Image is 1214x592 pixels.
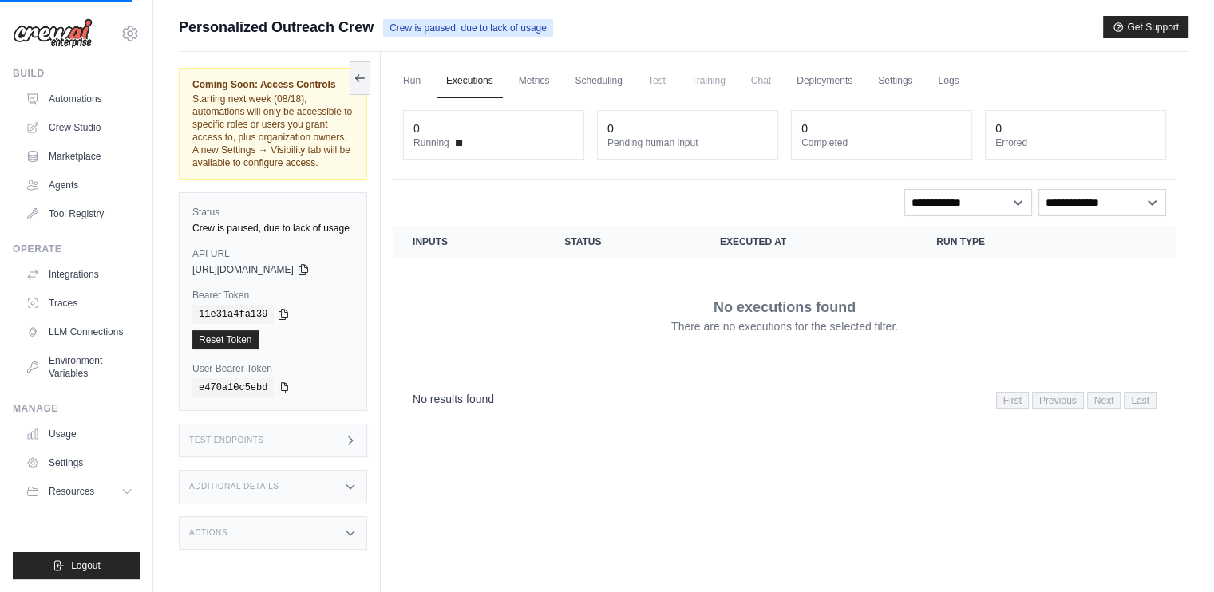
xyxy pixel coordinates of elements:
dt: Completed [801,136,962,149]
label: API URL [192,247,354,260]
a: Traces [19,290,140,316]
a: Settings [19,450,140,476]
th: Executed at [701,226,917,258]
span: Personalized Outreach Crew [179,16,374,38]
button: Get Support [1103,16,1188,38]
nav: Pagination [996,392,1157,409]
iframe: Chat Widget [1134,515,1214,592]
span: Logout [71,559,101,572]
nav: Pagination [393,379,1176,420]
div: Crew is paused, due to lack of usage [192,222,354,235]
h3: Additional Details [189,482,279,491]
div: Manage [13,402,140,415]
span: Coming Soon: Access Controls [192,78,354,91]
a: Reset Token [192,330,259,349]
a: Tool Registry [19,201,140,227]
button: Logout [13,552,140,579]
code: 11e31a4fa139 [192,305,274,324]
span: Crew is paused, due to lack of usage [383,19,553,37]
div: Build [13,67,140,80]
span: Running [413,136,449,149]
label: Status [192,206,354,219]
span: Previous [1032,392,1084,409]
a: Usage [19,421,140,447]
span: Training is not available until the deployment is complete [682,65,735,97]
span: First [996,392,1029,409]
a: Automations [19,86,140,112]
p: No results found [413,391,494,407]
h3: Actions [189,528,227,538]
a: Crew Studio [19,115,140,140]
a: Settings [868,65,922,98]
div: 0 [801,120,808,136]
span: Resources [49,485,94,498]
a: Environment Variables [19,348,140,386]
a: Integrations [19,262,140,287]
dt: Errored [995,136,1156,149]
th: Status [545,226,701,258]
p: No executions found [714,296,856,318]
th: Inputs [393,226,545,258]
button: Resources [19,479,140,504]
a: Run [393,65,430,98]
a: Marketplace [19,144,140,169]
a: Logs [928,65,968,98]
span: Next [1087,392,1121,409]
a: Scheduling [565,65,631,98]
section: Crew executions table [393,226,1176,420]
a: Metrics [509,65,560,98]
th: Run Type [917,226,1097,258]
span: Last [1124,392,1157,409]
div: 0 [607,120,614,136]
a: Agents [19,172,140,198]
div: 0 [413,120,420,136]
a: LLM Connections [19,319,140,345]
div: Operate [13,243,140,255]
a: Deployments [787,65,862,98]
label: Bearer Token [192,289,354,302]
span: Test [639,65,675,97]
label: User Bearer Token [192,362,354,375]
span: [URL][DOMAIN_NAME] [192,263,294,276]
img: Logo [13,18,93,49]
a: Executions [437,65,503,98]
div: 0 [995,120,1002,136]
p: There are no executions for the selected filter. [671,318,898,334]
span: Chat is not available until the deployment is complete [741,65,781,97]
dt: Pending human input [607,136,768,149]
h3: Test Endpoints [189,436,264,445]
code: e470a10c5ebd [192,378,274,397]
span: Starting next week (08/18), automations will only be accessible to specific roles or users you gr... [192,93,352,168]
